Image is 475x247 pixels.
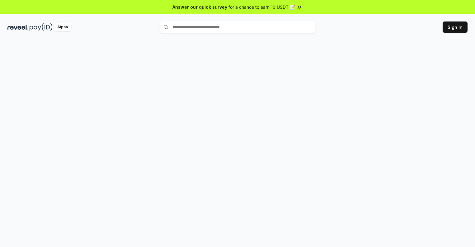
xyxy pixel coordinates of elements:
[54,23,71,31] div: Alpha
[228,4,295,10] span: for a chance to earn 10 USDT 📝
[30,23,53,31] img: pay_id
[172,4,227,10] span: Answer our quick survey
[443,21,468,33] button: Sign In
[7,23,28,31] img: reveel_dark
